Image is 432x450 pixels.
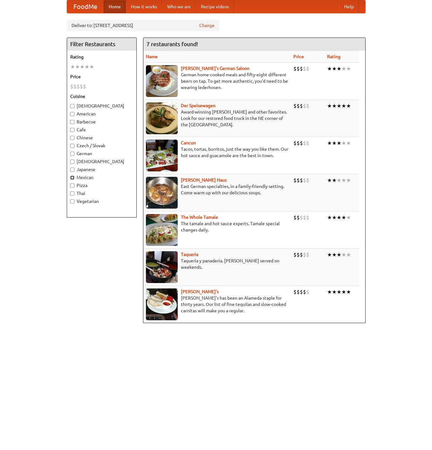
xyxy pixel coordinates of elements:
[341,177,346,184] li: ★
[146,183,288,196] p: East German specialties, in a family-friendly setting. Come warm up with our delicious soups.
[70,93,133,100] h5: Cuisine
[337,177,341,184] li: ★
[70,104,74,108] input: [DEMOGRAPHIC_DATA]
[327,251,332,258] li: ★
[346,177,351,184] li: ★
[303,140,306,147] li: $
[346,140,351,147] li: ★
[181,66,250,71] a: [PERSON_NAME]'s German Saloon
[70,152,74,156] input: German
[73,83,77,90] li: $
[303,288,306,295] li: $
[341,65,346,72] li: ★
[70,168,74,172] input: Japanese
[327,54,340,59] a: Rating
[346,65,351,72] li: ★
[77,83,80,90] li: $
[297,177,300,184] li: $
[146,258,288,270] p: Taqueria y panaderia. [PERSON_NAME] served on weekends.
[70,183,74,188] input: Pizza
[341,288,346,295] li: ★
[70,158,133,165] label: [DEMOGRAPHIC_DATA]
[146,177,178,209] img: kohlhaus.jpg
[70,128,74,132] input: Cafe
[293,251,297,258] li: $
[181,252,198,257] a: Taqueria
[306,288,309,295] li: $
[67,0,104,13] a: FoodMe
[346,102,351,109] li: ★
[332,214,337,221] li: ★
[146,288,178,320] img: pedros.jpg
[181,289,219,294] a: [PERSON_NAME]'s
[70,144,74,148] input: Czech / Slovak
[181,177,227,183] b: [PERSON_NAME] Haus
[70,73,133,80] h5: Price
[146,295,288,314] p: [PERSON_NAME]'s has been an Alameda staple for thirty years. Our list of fine tequilas and slow-c...
[75,63,80,70] li: ★
[181,140,196,145] a: Cancun
[300,65,303,72] li: $
[146,102,178,134] img: speisewagen.jpg
[341,251,346,258] li: ★
[67,20,219,31] div: Deliver to: [STREET_ADDRESS]
[196,0,234,13] a: Recipe videos
[146,220,288,233] p: The tamale and hot sauce experts. Tamale special changes daily.
[306,214,309,221] li: $
[327,140,332,147] li: ★
[70,120,74,124] input: Barbecue
[146,140,178,171] img: cancun.jpg
[70,150,133,157] label: German
[332,288,337,295] li: ★
[147,41,198,47] ng-pluralize: 7 restaurants found!
[346,288,351,295] li: ★
[89,63,94,70] li: ★
[300,214,303,221] li: $
[146,72,288,91] p: German home-cooked meals and fifty-eight different beers on tap. To get more authentic, you'd nee...
[146,214,178,246] img: wholetamale.jpg
[339,0,359,13] a: Help
[70,198,133,204] label: Vegetarian
[293,288,297,295] li: $
[70,190,133,197] label: Thai
[146,251,178,283] img: taqueria.jpg
[80,63,85,70] li: ★
[70,182,133,189] label: Pizza
[293,54,304,59] a: Price
[70,191,74,196] input: Thai
[332,102,337,109] li: ★
[80,83,83,90] li: $
[327,102,332,109] li: ★
[303,102,306,109] li: $
[300,102,303,109] li: $
[337,140,341,147] li: ★
[70,54,133,60] h5: Rating
[181,103,216,108] a: Der Speisewagen
[70,160,74,164] input: [DEMOGRAPHIC_DATA]
[303,251,306,258] li: $
[297,140,300,147] li: $
[337,65,341,72] li: ★
[306,65,309,72] li: $
[337,288,341,295] li: ★
[327,177,332,184] li: ★
[300,140,303,147] li: $
[293,140,297,147] li: $
[306,177,309,184] li: $
[70,174,133,181] label: Mexican
[293,102,297,109] li: $
[70,127,133,133] label: Cafe
[341,140,346,147] li: ★
[70,103,133,109] label: [DEMOGRAPHIC_DATA]
[293,65,297,72] li: $
[70,176,74,180] input: Mexican
[146,109,288,128] p: Award-winning [PERSON_NAME] and other favorites. Look for our restored food truck in the NE corne...
[300,251,303,258] li: $
[332,140,337,147] li: ★
[341,102,346,109] li: ★
[303,65,306,72] li: $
